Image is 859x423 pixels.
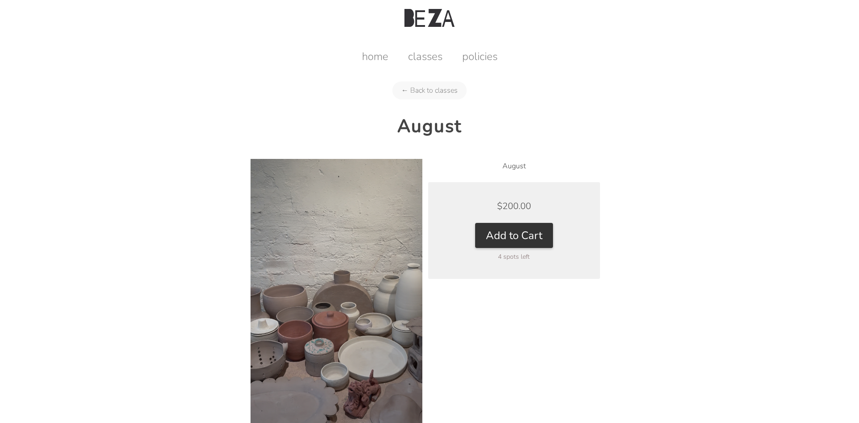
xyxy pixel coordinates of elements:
h2: August [251,114,608,138]
a: August product photo [251,296,422,306]
a: policies [453,49,506,64]
div: $200.00 [446,200,582,212]
a: home [353,49,397,64]
div: 4 spots left [446,252,582,261]
a: ← Back to classes [392,81,467,99]
img: Beza Studio Logo [404,9,455,27]
a: classes [399,49,451,64]
button: Add to Cart [475,223,553,248]
li: August [428,159,600,173]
